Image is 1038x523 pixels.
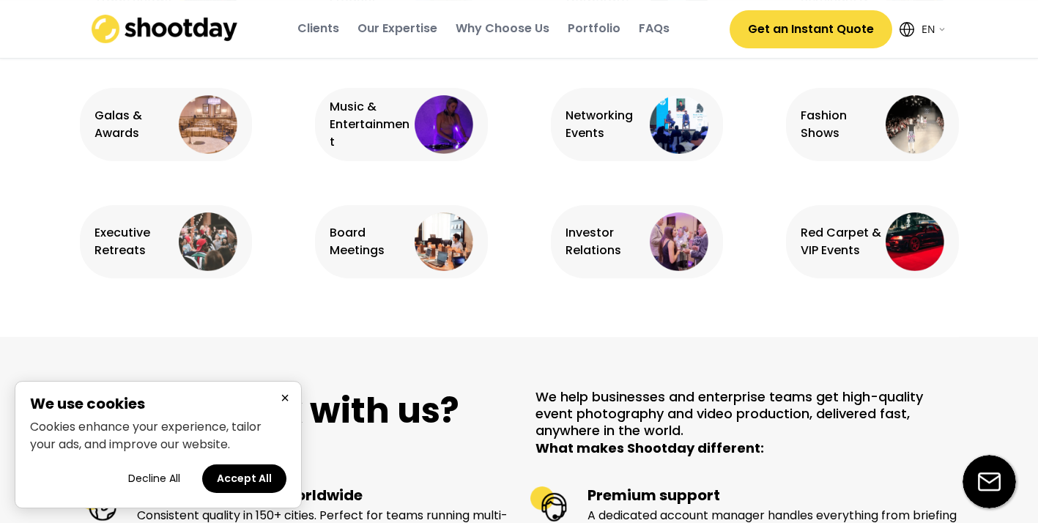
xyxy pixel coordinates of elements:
button: Accept all cookies [202,464,286,493]
div: Portfolio [568,21,620,37]
div: Networking Events [566,107,647,142]
img: VIP%20event%403x.webp [886,212,944,271]
div: Our Expertise [357,21,437,37]
img: gala%20event%403x.webp [179,95,237,154]
img: prewedding-circle%403x.webp [179,212,237,271]
p: Cookies enhance your experience, tailor your ads, and improve our website. [30,418,286,453]
button: Decline all cookies [114,464,195,493]
div: Fashion Shows [801,107,882,142]
strong: What makes Shootday different: [535,439,764,457]
button: Close cookie banner [276,389,294,407]
img: email-icon%20%281%29.svg [963,455,1016,508]
img: Icon%20feather-globe%20%281%29.svg [900,22,914,37]
div: 150+ business hubs worldwide [137,486,508,505]
img: fashion%20event%403x.webp [886,95,944,154]
div: Board Meetings [330,224,411,259]
div: Galas & Awards [94,107,176,142]
div: Clients [297,21,339,37]
img: Premium support [530,486,567,522]
div: Premium support [587,486,959,505]
img: investor%20relations%403x.webp [650,212,708,271]
button: Get an Instant Quote [730,10,892,48]
div: FAQs [639,21,670,37]
img: shootday_logo.png [92,15,238,43]
h2: We help businesses and enterprise teams get high-quality event photography and video production, ... [535,388,959,457]
div: Why Choose Us [456,21,549,37]
img: entertainment%403x.webp [415,95,473,154]
h2: We use cookies [30,396,286,411]
div: Investor Relations [566,224,647,259]
div: Executive Retreats [94,224,176,259]
img: networking%20event%402x.png [650,95,708,154]
img: board%20meeting%403x.webp [415,212,473,271]
div: Red Carpet & VIP Events [801,224,882,259]
div: Music & Entertainment [330,98,411,151]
